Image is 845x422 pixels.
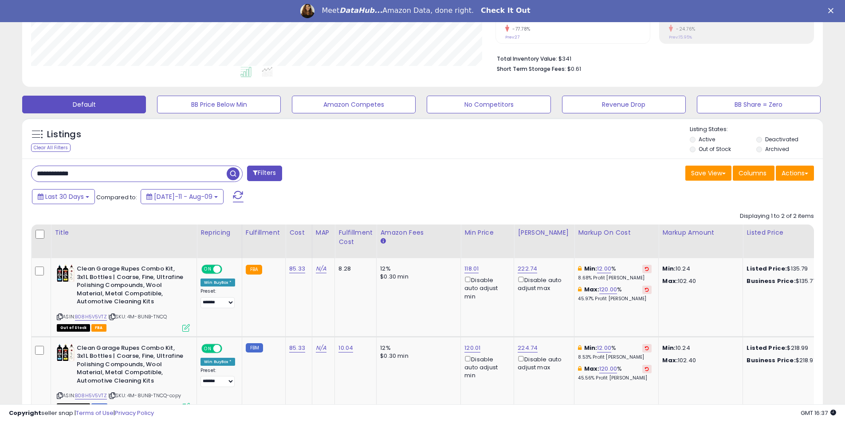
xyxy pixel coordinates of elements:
div: Win BuyBox * [200,279,235,286]
strong: Min: [662,344,676,352]
div: % [578,286,652,302]
div: Markup Amount [662,228,739,237]
button: BB Price Below Min [157,96,281,113]
b: Max: [584,364,600,373]
a: Privacy Policy [115,409,154,417]
a: B08H5V5VTZ [75,313,107,321]
b: Business Price: [747,356,795,364]
span: | SKU: 4M-8UNB-TNCQ-copy [108,392,181,399]
img: 514nQkoNgWL._SL40_.jpg [57,344,75,361]
p: 102.40 [662,356,736,364]
p: 10.24 [662,265,736,273]
span: $0.61 [567,65,581,73]
b: Clean Garage Rupes Combo Kit, 3x1L Bottles | Coarse, Fine, Ultrafine Polishing Compounds, Wool Ma... [77,265,185,308]
div: 12% [380,265,454,273]
button: BB Share = Zero [697,96,821,113]
a: 12.00 [597,264,611,273]
div: 12% [380,344,454,352]
a: 120.00 [599,285,617,294]
span: Compared to: [96,193,137,201]
a: 10.04 [338,344,353,352]
div: % [578,344,652,360]
a: 85.33 [289,344,305,352]
div: MAP [316,228,331,237]
span: OFF [221,345,235,352]
b: Min: [584,264,597,273]
b: Min: [584,344,597,352]
a: B08H5V5VTZ [75,392,107,399]
b: Short Term Storage Fees: [497,65,566,73]
span: 2025-09-10 16:37 GMT [801,409,836,417]
small: Prev: 27 [505,35,519,40]
strong: Copyright [9,409,41,417]
span: FBA [91,324,106,332]
div: $135.79 [747,265,820,273]
div: Close [828,8,837,13]
div: $0.30 min [380,352,454,360]
small: FBA [246,265,262,275]
div: Displaying 1 to 2 of 2 items [740,212,814,221]
div: Cost [289,228,308,237]
span: OFF [221,266,235,273]
span: ON [202,345,213,352]
div: Clear All Filters [31,143,71,152]
div: Fulfillment [246,228,282,237]
label: Archived [765,145,789,153]
div: Meet Amazon Data, done right. [322,6,474,15]
span: Columns [739,169,766,178]
small: FBM [246,343,263,352]
label: Out of Stock [699,145,731,153]
button: Amazon Competes [292,96,416,113]
th: The percentage added to the cost of goods (COGS) that forms the calculator for Min & Max prices. [574,225,659,258]
strong: Max: [662,277,678,285]
div: Fulfillment Cost [338,228,373,247]
b: Clean Garage Rupes Combo Kit, 3x1L Bottles | Coarse, Fine, Ultrafine Polishing Compounds, Wool Ma... [77,344,185,387]
b: Business Price: [747,277,795,285]
span: ON [202,266,213,273]
div: Disable auto adjust max [518,354,567,372]
b: Total Inventory Value: [497,55,557,62]
div: Disable auto adjust min [464,354,507,380]
a: Check It Out [481,6,531,16]
div: Disable auto adjust min [464,275,507,301]
span: | SKU: 4M-8UNB-TNCQ [108,313,167,320]
a: 222.74 [518,264,537,273]
img: 514nQkoNgWL._SL40_.jpg [57,265,75,282]
a: 120.00 [599,364,617,373]
div: $218.99 [747,344,820,352]
div: 8.28 [338,265,369,273]
button: Revenue Drop [562,96,686,113]
a: 12.00 [597,344,611,352]
button: No Competitors [427,96,550,113]
i: DataHub... [339,6,382,15]
li: $341 [497,53,807,63]
div: $135.77 [747,277,820,285]
span: Last 30 Days [45,192,84,201]
div: Preset: [200,288,235,308]
div: Min Price [464,228,510,237]
img: Profile image for Georgie [300,4,314,18]
div: Win BuyBox * [200,358,235,366]
div: $218.97 [747,356,820,364]
strong: Max: [662,356,678,364]
button: Actions [776,166,814,181]
button: Last 30 Days [32,189,95,204]
p: 102.40 [662,277,736,285]
button: Filters [247,166,282,181]
a: N/A [316,264,326,273]
a: 120.01 [464,344,480,352]
p: 8.53% Profit [PERSON_NAME] [578,354,652,360]
div: seller snap | | [9,409,154,418]
div: % [578,265,652,281]
small: Amazon Fees. [380,237,385,245]
div: % [578,365,652,381]
div: Preset: [200,368,235,387]
a: Terms of Use [76,409,114,417]
label: Deactivated [765,136,798,143]
div: $0.30 min [380,273,454,281]
p: 45.97% Profit [PERSON_NAME] [578,296,652,302]
a: 85.33 [289,264,305,273]
p: Listing States: [690,125,823,134]
h5: Listings [47,128,81,141]
small: -77.78% [509,26,531,32]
